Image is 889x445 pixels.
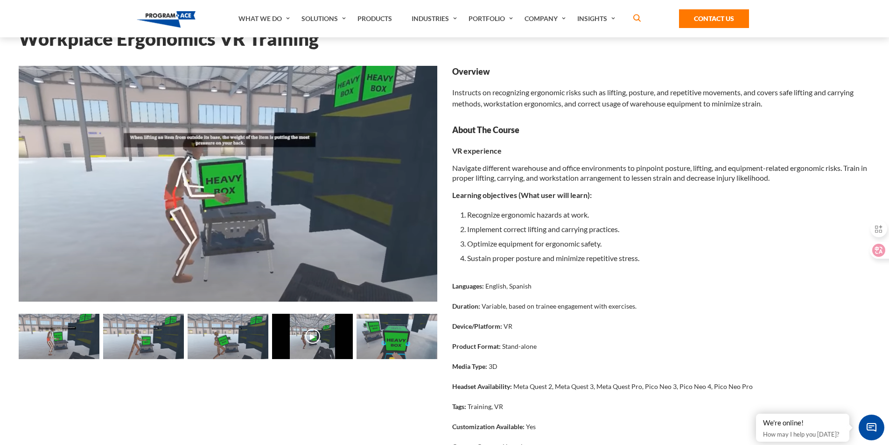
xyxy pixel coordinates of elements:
[452,163,871,183] p: Navigate different warehouse and office environments to pinpoint posture, lifting, and equipment-...
[452,66,871,78] strong: Overview
[485,281,532,291] p: English, Spanish
[467,222,871,236] li: Implement correct lifting and carrying practices.
[452,282,484,290] strong: Languages:
[19,31,870,47] h1: Workplace Ergonomics VR Training
[467,251,871,265] li: Sustain proper posture and minimize repetitive stress.
[763,418,842,428] div: We're online!
[452,190,871,200] p: Learning objectives (What user will learn):
[452,146,871,155] p: VR experience
[272,314,353,359] img: Workplace Ergonomics VR Training - Video 0
[452,362,487,370] strong: Media Type:
[452,124,871,136] strong: About The Course
[103,314,184,359] img: Workplace Ergonomics VR Training - Preview 4
[305,329,320,344] button: ▶
[504,321,512,331] p: VR
[357,314,437,359] img: Workplace Ergonomics VR Training - Preview 1
[452,403,466,410] strong: Tags:
[468,402,503,411] p: Training, VR
[467,207,871,222] li: Recognize ergonomic hazards at work.
[452,423,525,431] strong: Customization Available:
[859,415,884,440] span: Chat Widget
[763,429,842,440] p: How may I help you [DATE]?
[513,381,753,391] p: Meta Quest 2, Meta Quest 3, Meta Quest Pro, Pico Neo 3, Pico Neo 4, Pico Neo Pro
[452,66,871,109] div: Instructs on recognizing ergonomic risks such as lifting, posture, and repetitive movements, and ...
[188,314,268,359] img: Workplace Ergonomics VR Training - Preview 5
[452,342,501,350] strong: Product Format:
[679,9,749,28] a: Contact Us
[19,66,437,302] img: Workplace Ergonomics VR Training - Preview 3
[452,382,512,390] strong: Headset Availability:
[502,341,537,351] p: Stand-alone
[452,322,502,330] strong: Device/Platform:
[452,302,480,310] strong: Duration:
[137,11,196,28] img: Program-Ace
[467,236,871,251] li: Optimize equipment for ergonomic safety.
[19,314,99,359] img: Workplace Ergonomics VR Training - Preview 3
[526,422,536,431] p: Yes
[489,361,497,371] p: 3D
[482,301,637,311] p: Variable, based on trainee engagement with exercises.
